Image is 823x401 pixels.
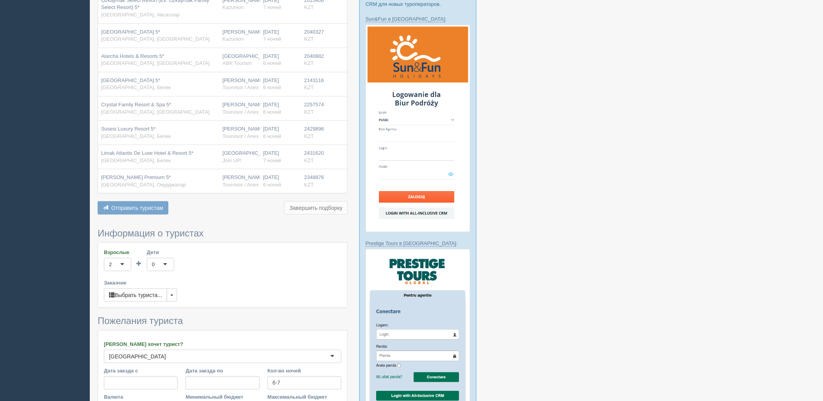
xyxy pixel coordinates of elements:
label: Взрослые [104,249,131,256]
span: 7 ночей [263,158,281,163]
div: [DATE] [263,150,298,164]
span: Alarcha Hotels & Resorts 5* [101,53,164,59]
div: [DATE] [263,29,298,43]
span: Limak Atlantis De Luxe Hotel & Resort 5* [101,150,193,156]
span: KZT [304,158,314,163]
span: [GEOGRAPHIC_DATA], Белек [101,158,171,163]
div: [GEOGRAPHIC_DATA] [109,353,166,360]
div: [GEOGRAPHIC_DATA] [223,53,257,67]
div: [DATE] [263,101,298,116]
span: KZT [304,84,314,90]
span: 2348876 [304,174,324,180]
img: sun-fun-%D0%BB%D0%BE%D0%B3%D1%96%D0%BD-%D1%87%D0%B5%D1%80%D0%B5%D0%B7-%D1%81%D1%80%D0%BC-%D0%B4%D... [366,25,470,232]
div: [GEOGRAPHIC_DATA] [223,150,257,164]
label: Валюта [104,394,178,401]
div: [PERSON_NAME] [223,77,257,91]
span: Tourvisor / Anex [223,182,259,188]
span: [GEOGRAPHIC_DATA], [GEOGRAPHIC_DATA] [101,36,210,42]
input: 7-10 или 7,10,14 [268,376,341,390]
div: [DATE] [263,53,298,67]
span: [PERSON_NAME] Premium 5* [101,174,171,180]
span: 2257574 [304,102,324,107]
span: 7 ночей [263,36,281,42]
label: Дети [147,249,174,256]
span: [GEOGRAPHIC_DATA], Белек [101,84,171,90]
span: [GEOGRAPHIC_DATA] 5* [101,29,160,35]
label: [PERSON_NAME] хочет турист? [104,340,341,348]
span: KZT [304,182,314,188]
label: Дата заезда по [186,367,259,374]
label: Заказчик [104,279,341,286]
p: : [366,240,470,247]
span: 2431620 [304,150,324,156]
span: KZT [304,4,314,10]
label: Дата заезда с [104,367,178,374]
span: Отправить туристам [111,205,163,211]
label: Максимальный бюджет [268,394,341,401]
span: 2040327 [304,29,324,35]
span: [GEOGRAPHIC_DATA], Авсаллар [101,12,180,18]
span: 6 ночей [263,84,281,90]
label: Минимальный бюджет [186,394,259,401]
span: Crystal Family Resort & Spa 5* [101,102,171,107]
span: 6 ночей [263,109,281,115]
span: 2040882 [304,53,324,59]
div: [PERSON_NAME] [223,101,257,116]
div: [DATE] [263,77,298,91]
div: [DATE] [263,174,298,188]
span: KZT [304,36,314,42]
span: [GEOGRAPHIC_DATA], Окурджалар [101,182,186,188]
span: ABK Tourism [223,60,252,66]
span: 6 ночей [263,60,281,66]
span: Tourvisor / Anex [223,109,259,115]
span: Пожелания туриста [98,315,183,326]
span: Kazunion [223,36,244,42]
span: 6 ночей [263,133,281,139]
span: Kazunion [223,4,244,10]
a: Prestige Tours в [GEOGRAPHIC_DATA] [366,240,456,247]
div: 0 [152,261,155,269]
span: Tourvisor / Anex [223,84,259,90]
span: 2429896 [304,126,324,132]
h3: Информация о туристах [98,228,348,238]
label: Кол-во ночей [268,367,341,374]
span: Tourvisor / Anex [223,133,259,139]
a: Sun&Fun в [GEOGRAPHIC_DATA] [366,16,445,22]
div: [DATE] [263,125,298,140]
span: [GEOGRAPHIC_DATA], [GEOGRAPHIC_DATA] [101,60,210,66]
span: KZT [304,109,314,115]
span: 2143116 [304,77,324,83]
span: KZT [304,60,314,66]
span: 6 ночей [263,182,281,188]
span: [GEOGRAPHIC_DATA], Белек [101,133,171,139]
span: Join UP! [223,158,242,163]
div: [PERSON_NAME] [223,125,257,140]
p: : [366,15,470,23]
span: [GEOGRAPHIC_DATA], [GEOGRAPHIC_DATA] [101,109,210,115]
div: [PERSON_NAME] [223,29,257,43]
div: [PERSON_NAME] [223,174,257,188]
span: 7 ночей [263,4,281,10]
button: Отправить туристам [98,201,168,215]
div: 2 [109,261,112,269]
span: KZT [304,133,314,139]
span: Susesi Luxury Resort 5* [101,126,155,132]
span: [GEOGRAPHIC_DATA] 5* [101,77,160,83]
button: Завершить подборку [284,201,348,215]
button: Выбрать туриста... [104,288,167,302]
